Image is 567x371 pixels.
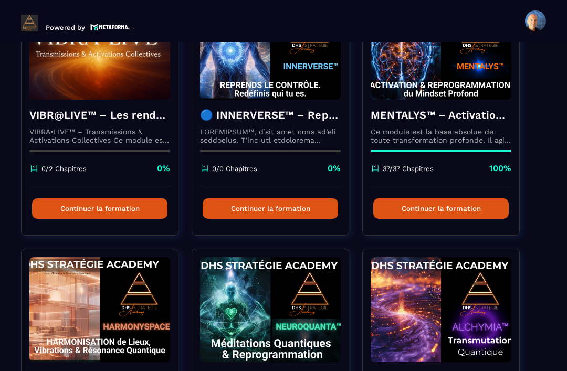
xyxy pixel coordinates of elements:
p: LOREMIPSUM™, d’sit amet cons ad’eli seddoeius. T’inc utl etdolorema aliquaeni ad minimveniamqui n... [200,128,341,144]
img: formation-background [29,257,170,362]
p: 0/2 Chapitres [41,165,87,173]
p: Powered by [46,24,85,31]
p: 0/0 Chapitres [212,165,257,173]
p: 100% [489,163,511,174]
img: logo-branding [21,15,38,31]
h4: VIBR@LIVE™ – Les rendez-vous d’intégration vivante [29,108,170,122]
button: Continuer la formation [32,198,167,219]
p: 0% [328,163,341,174]
img: formation-background [200,257,341,362]
h4: 🔵 INNERVERSE™ – Reprogrammation Quantique & Activation du Soi Réel [200,108,341,122]
img: formation-background [371,257,511,362]
button: Continuer la formation [373,198,509,219]
p: 37/37 Chapitres [383,165,434,173]
img: logo [90,23,134,31]
p: Ce module est la base absolue de toute transformation profonde. Il agit comme une activation du n... [371,128,511,144]
h4: MENTALYS™ – Activation & Reprogrammation du Mindset Profond [371,108,511,122]
p: VIBRA•LIVE™ – Transmissions & Activations Collectives Ce module est un espace vivant. [PERSON_NAM... [29,128,170,144]
p: 0% [157,163,170,174]
button: Continuer la formation [203,198,338,219]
